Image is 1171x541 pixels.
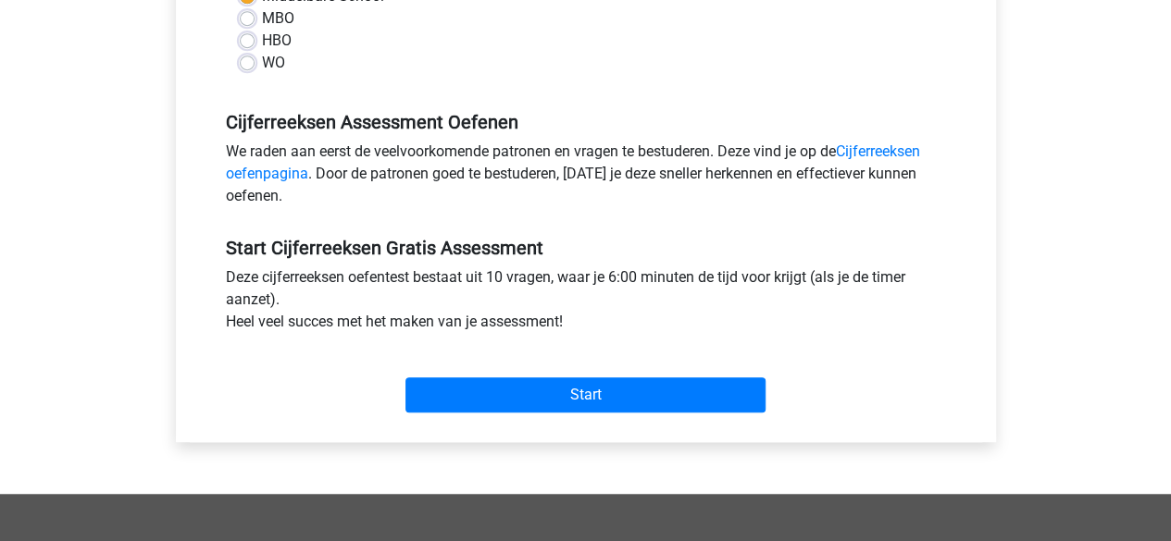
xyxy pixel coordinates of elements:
input: Start [405,377,766,412]
h5: Start Cijferreeksen Gratis Assessment [226,237,946,259]
label: WO [262,52,285,74]
div: Deze cijferreeksen oefentest bestaat uit 10 vragen, waar je 6:00 minuten de tijd voor krijgt (als... [212,266,960,340]
label: HBO [262,30,292,52]
label: MBO [262,7,294,30]
h5: Cijferreeksen Assessment Oefenen [226,111,946,133]
div: We raden aan eerst de veelvoorkomende patronen en vragen te bestuderen. Deze vind je op de . Door... [212,141,960,215]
